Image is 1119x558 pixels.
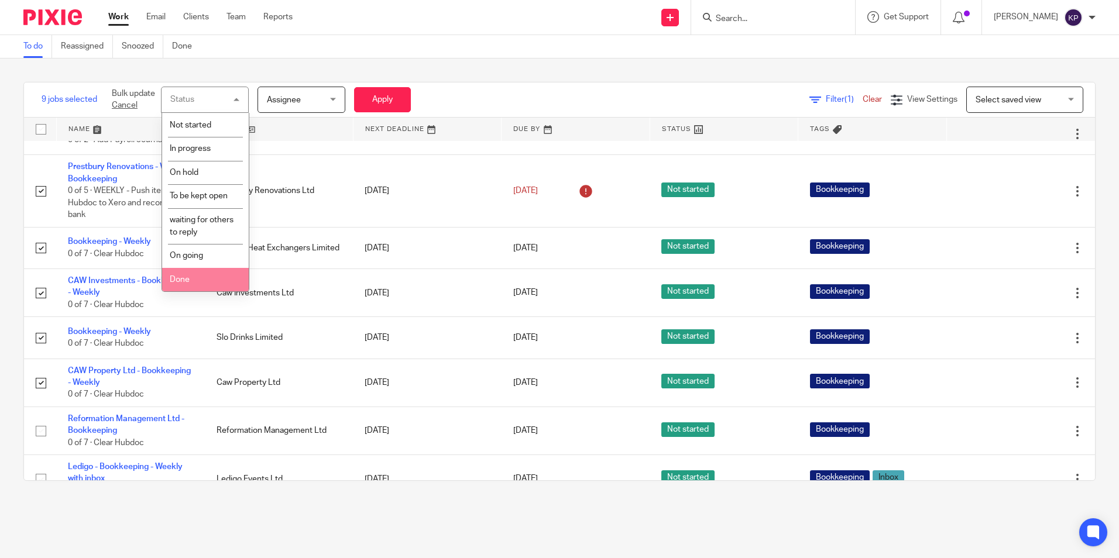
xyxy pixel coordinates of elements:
[68,277,191,297] a: CAW Investments - Bookkeeping - Weekly
[205,407,353,454] td: Reformation Management Ltd
[810,182,870,197] span: Bookkeeping
[172,35,201,58] a: Done
[907,95,957,104] span: View Settings
[810,239,870,254] span: Bookkeeping
[353,269,502,317] td: [DATE]
[353,227,502,268] td: [DATE]
[353,359,502,407] td: [DATE]
[810,126,830,132] span: Tags
[226,11,246,23] a: Team
[68,237,151,246] a: Bookkeeping - Weekly
[170,216,234,236] span: waiting for others to reply
[68,415,184,435] a: Reformation Management Ltd - Bookkeeping
[68,163,187,182] a: Prestbury Renovations - Weekly Bookkeeping
[810,329,870,344] span: Bookkeeping
[810,470,870,485] span: Bookkeeping
[845,95,854,104] span: (1)
[170,168,198,177] span: On hold
[810,284,870,299] span: Bookkeeping
[42,94,97,105] span: 9 jobs selected
[122,35,163,58] a: Snoozed
[170,275,190,284] span: Done
[170,192,228,200] span: To be kept open
[661,284,715,299] span: Not started
[68,463,183,483] a: Ledigo - Bookkeeping - Weekly with inbox
[873,470,904,485] span: Inbox
[170,144,211,153] span: In progress
[68,391,144,399] span: 0 of 7 · Clear Hubdoc
[513,427,538,435] span: [DATE]
[170,252,203,260] span: On going
[661,422,715,437] span: Not started
[108,11,129,23] a: Work
[826,95,863,104] span: Filter
[68,187,191,219] span: 0 of 5 · WEEKLY - Push items from Hubdoc to Xero and reconcile bank
[353,455,502,503] td: [DATE]
[68,439,144,447] span: 0 of 7 · Clear Hubdoc
[884,13,929,21] span: Get Support
[183,11,209,23] a: Clients
[263,11,293,23] a: Reports
[68,301,144,309] span: 0 of 7 · Clear Hubdoc
[205,359,353,407] td: Caw Property Ltd
[205,269,353,317] td: Caw Investments Ltd
[170,95,194,104] div: Status
[863,95,882,104] a: Clear
[513,187,538,195] span: [DATE]
[1064,8,1083,27] img: svg%3E
[976,96,1041,104] span: Select saved view
[715,14,820,25] input: Search
[205,155,353,227] td: Prestbury Renovations Ltd
[513,475,538,483] span: [DATE]
[267,96,301,104] span: Assignee
[661,329,715,344] span: Not started
[68,367,191,387] a: CAW Property Ltd - Bookkeeping - Weekly
[205,317,353,359] td: Slo Drinks Limited
[994,11,1058,23] p: [PERSON_NAME]
[353,155,502,227] td: [DATE]
[170,121,211,129] span: Not started
[513,333,538,342] span: [DATE]
[353,407,502,454] td: [DATE]
[661,239,715,254] span: Not started
[810,374,870,388] span: Bookkeeping
[661,470,715,485] span: Not started
[661,374,715,388] span: Not started
[112,101,138,109] a: Cancel
[23,35,52,58] a: To do
[513,244,538,252] span: [DATE]
[513,378,538,387] span: [DATE]
[68,328,151,336] a: Bookkeeping - Weekly
[810,422,870,437] span: Bookkeeping
[205,227,353,268] td: Organic Heat Exchangers Limited
[61,35,113,58] a: Reassigned
[23,9,82,25] img: Pixie
[112,88,155,112] p: Bulk update
[205,455,353,503] td: Ledigo Events Ltd
[661,182,715,197] span: Not started
[146,11,166,23] a: Email
[68,340,144,348] span: 0 of 7 · Clear Hubdoc
[513,289,538,297] span: [DATE]
[68,250,144,258] span: 0 of 7 · Clear Hubdoc
[353,317,502,359] td: [DATE]
[354,87,411,112] button: Apply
